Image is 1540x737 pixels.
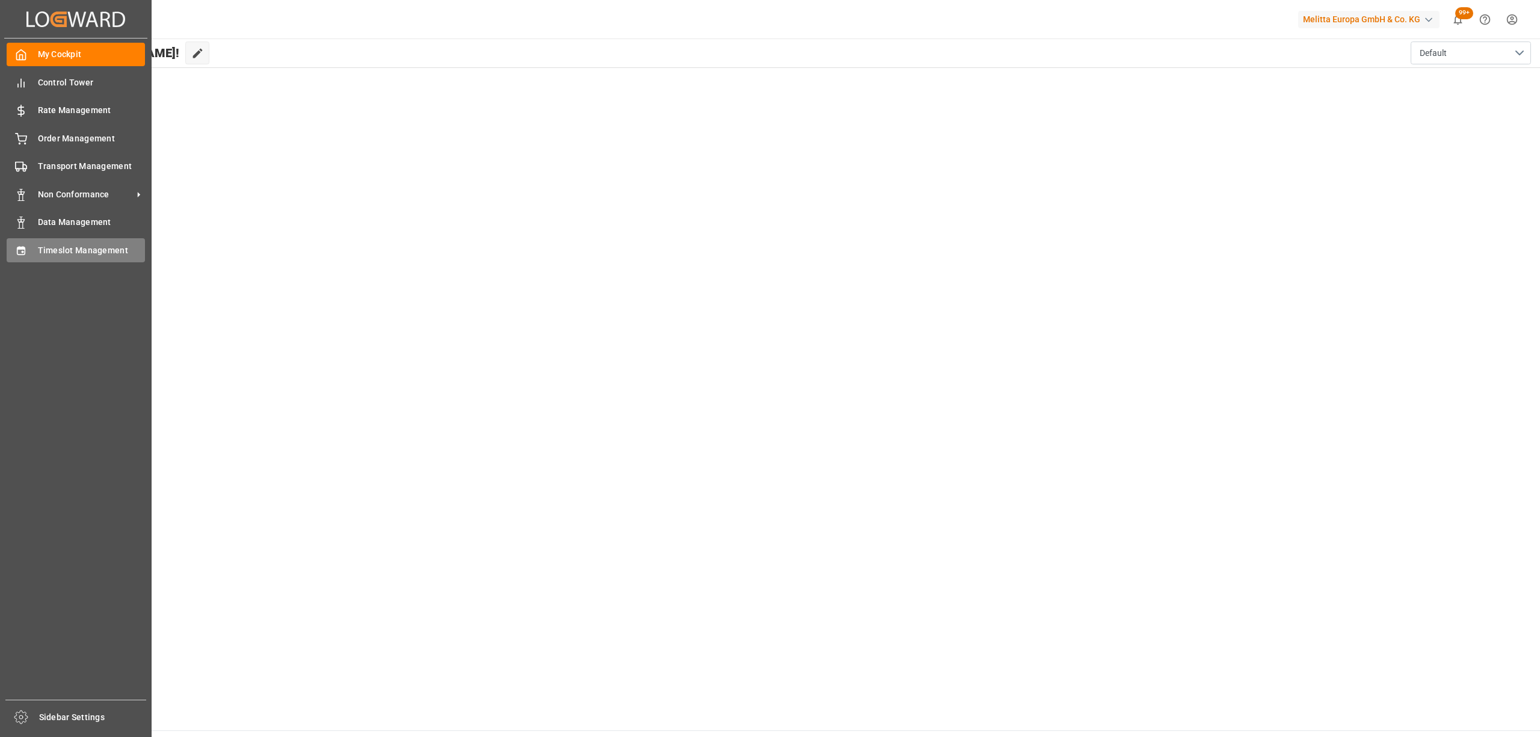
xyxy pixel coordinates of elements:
[7,238,145,262] a: Timeslot Management
[38,160,146,173] span: Transport Management
[1411,42,1531,64] button: open menu
[38,76,146,89] span: Control Tower
[7,155,145,178] a: Transport Management
[38,216,146,229] span: Data Management
[38,104,146,117] span: Rate Management
[7,43,145,66] a: My Cockpit
[1420,47,1447,60] span: Default
[1298,8,1444,31] button: Melitta Europa GmbH & Co. KG
[1444,6,1471,33] button: show 100 new notifications
[38,48,146,61] span: My Cockpit
[7,211,145,234] a: Data Management
[1298,11,1440,28] div: Melitta Europa GmbH & Co. KG
[7,70,145,94] a: Control Tower
[1455,7,1473,19] span: 99+
[7,126,145,150] a: Order Management
[39,711,147,724] span: Sidebar Settings
[38,132,146,145] span: Order Management
[1471,6,1498,33] button: Help Center
[7,99,145,122] a: Rate Management
[38,244,146,257] span: Timeslot Management
[38,188,133,201] span: Non Conformance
